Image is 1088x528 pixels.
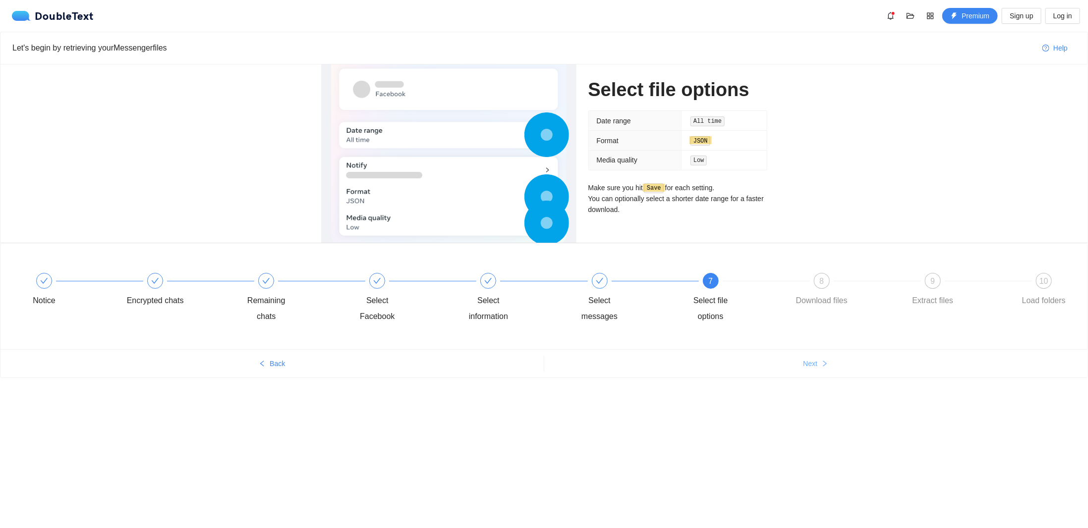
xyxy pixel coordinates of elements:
[923,12,938,20] span: appstore
[237,293,295,324] div: Remaining chats
[259,360,266,368] span: left
[348,293,406,324] div: Select Facebook
[544,356,1088,371] button: Nextright
[930,277,935,285] span: 9
[883,12,898,20] span: bell
[588,78,767,102] h1: Select file options
[1010,10,1033,21] span: Sign up
[690,156,707,165] code: Low
[1015,273,1073,309] div: 10Load folders
[644,183,664,193] code: Save
[127,293,184,309] div: Encrypted chats
[1002,8,1041,24] button: Sign up
[1039,277,1048,285] span: 10
[962,10,989,21] span: Premium
[682,273,793,324] div: 7Select file options
[12,42,1034,54] div: Let's begin by retrieving your Messenger files
[821,360,828,368] span: right
[571,293,629,324] div: Select messages
[596,277,604,285] span: check
[793,273,904,309] div: 8Download files
[33,293,55,309] div: Notice
[151,277,159,285] span: check
[1034,40,1076,56] button: question-circleHelp
[459,293,517,324] div: Select information
[270,358,285,369] span: Back
[708,277,713,285] span: 7
[262,277,270,285] span: check
[903,12,918,20] span: folder-open
[12,11,35,21] img: logo
[796,293,848,309] div: Download files
[1022,293,1066,309] div: Load folders
[588,182,767,215] p: Make sure you hit for each setting. You can optionally select a shorter date range for a faster d...
[348,273,459,324] div: Select Facebook
[690,116,725,126] code: All time
[682,293,740,324] div: Select file options
[1042,45,1049,53] span: question-circle
[12,11,94,21] a: logoDoubleText
[903,8,918,24] button: folder-open
[571,273,682,324] div: Select messages
[951,12,958,20] span: thunderbolt
[40,277,48,285] span: check
[942,8,998,24] button: thunderboltPremium
[1053,10,1072,21] span: Log in
[597,117,631,125] span: Date range
[597,137,619,145] span: Format
[0,356,544,371] button: leftBack
[819,277,824,285] span: 8
[484,277,492,285] span: check
[883,8,899,24] button: bell
[922,8,938,24] button: appstore
[597,156,638,164] span: Media quality
[15,273,126,309] div: Notice
[12,11,94,21] div: DoubleText
[803,358,817,369] span: Next
[690,136,710,146] code: JSON
[373,277,381,285] span: check
[126,273,237,309] div: Encrypted chats
[459,273,571,324] div: Select information
[237,273,348,324] div: Remaining chats
[1045,8,1080,24] button: Log in
[1053,43,1068,53] span: Help
[904,273,1015,309] div: 9Extract files
[913,293,954,309] div: Extract files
